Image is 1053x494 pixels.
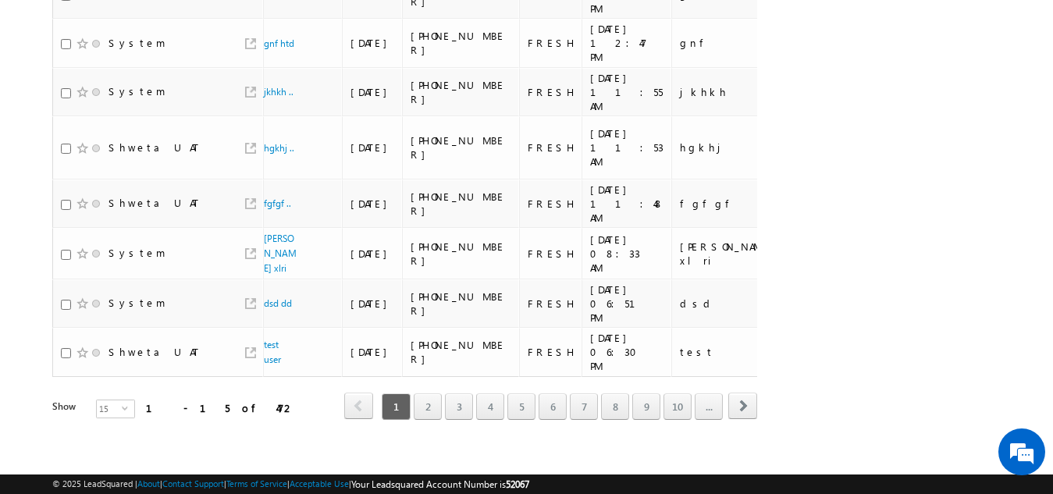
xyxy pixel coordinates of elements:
div: [DATE] 08:33 AM [590,233,664,275]
span: 15 [97,400,122,418]
a: 5 [507,393,535,420]
span: next [728,393,757,419]
div: System [109,296,165,310]
a: fgfgf .. [264,197,291,209]
div: jkhkh [680,85,782,99]
a: About [137,478,160,489]
div: System [109,246,165,260]
a: hgkhj .. [264,142,294,154]
span: 1 [382,393,411,420]
a: 2 [414,393,442,420]
div: [DATE] 11:48 AM [590,183,664,225]
div: [PHONE_NUMBER] [411,133,512,162]
div: [DATE] [350,36,395,50]
div: [PHONE_NUMBER] [411,190,512,218]
div: test [680,345,782,359]
div: 1 - 15 of 472 [146,399,295,417]
div: System [109,84,165,98]
div: [DATE] 06:51 PM [590,283,664,325]
div: [DATE] 11:53 AM [590,126,664,169]
span: prev [344,393,373,419]
div: Chat with us now [81,82,262,102]
div: [PHONE_NUMBER] [411,29,512,57]
a: 4 [476,393,504,420]
div: fgfgf [680,197,782,211]
div: FRESH [528,247,575,261]
a: Acceptable Use [290,478,349,489]
div: [DATE] [350,297,395,311]
div: Shweta UAT [109,196,200,210]
div: System [109,36,165,50]
a: dsd dd [264,297,292,309]
div: [PERSON_NAME] xlri [680,240,782,268]
div: hgkhj [680,140,782,155]
div: dsd [680,297,782,311]
div: [DATE] [350,197,395,211]
div: [DATE] [350,85,395,99]
a: prev [344,394,373,419]
span: © 2025 LeadSquared | | | | | [52,477,529,492]
div: [DATE] 12:47 PM [590,22,664,64]
div: [DATE] 06:30 PM [590,331,664,373]
div: [DATE] [350,345,395,359]
em: Start Chat [212,383,283,404]
div: [PHONE_NUMBER] [411,338,512,366]
a: 10 [663,393,692,420]
div: Shweta UAT [109,345,200,359]
div: [DATE] [350,140,395,155]
div: FRESH [528,197,575,211]
span: 52067 [506,478,529,490]
a: next [728,394,757,419]
a: gnf htd [264,37,294,49]
a: 6 [539,393,567,420]
div: Minimize live chat window [256,8,293,45]
a: Contact Support [162,478,224,489]
div: [PHONE_NUMBER] [411,290,512,318]
a: 7 [570,393,598,420]
a: Terms of Service [226,478,287,489]
div: [PHONE_NUMBER] [411,78,512,106]
a: 3 [445,393,473,420]
span: select [122,404,134,411]
div: FRESH [528,85,575,99]
div: FRESH [528,140,575,155]
textarea: Type your message and hit 'Enter' [20,144,285,370]
div: FRESH [528,345,575,359]
a: test user [264,339,281,365]
div: FRESH [528,297,575,311]
a: jkhkh .. [264,86,293,98]
a: ... [695,393,723,420]
span: Your Leadsquared Account Number is [351,478,529,490]
a: [PERSON_NAME] xlri [264,233,297,274]
div: gnf [680,36,782,50]
div: FRESH [528,36,575,50]
div: [DATE] [350,247,395,261]
img: d_60004797649_company_0_60004797649 [27,82,66,102]
div: Show [52,400,84,414]
div: [PHONE_NUMBER] [411,240,512,268]
div: [DATE] 11:55 AM [590,71,664,113]
a: 9 [632,393,660,420]
a: 8 [601,393,629,420]
div: Shweta UAT [109,140,200,155]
